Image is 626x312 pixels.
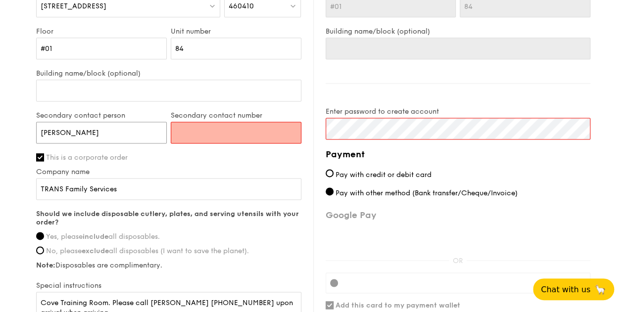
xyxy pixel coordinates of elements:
label: Special instructions [36,281,301,290]
strong: include [83,232,108,241]
span: [STREET_ADDRESS] [41,2,106,10]
strong: Should we include disposable cutlery, plates, and serving utensils with your order? [36,210,299,226]
input: This is a corporate order [36,153,44,161]
label: Company name [36,168,301,176]
label: Secondary contact person [36,111,167,120]
strong: exclude [82,247,109,255]
span: Pay with other method (Bank transfer/Cheque/Invoice) [336,188,518,197]
label: Secondary contact number [171,111,301,120]
input: Pay with credit or debit card [326,169,334,177]
label: Building name/block (optional) [36,69,301,78]
span: 460410 [229,2,254,10]
input: No, pleaseexcludeall disposables (I want to save the planet). [36,246,44,254]
strong: Note: [36,261,55,269]
button: Chat with us🦙 [533,278,614,300]
input: Pay with other method (Bank transfer/Cheque/Invoice) [326,187,334,195]
h4: Payment [326,147,590,161]
img: icon-dropdown.fa26e9f9.svg [289,2,296,9]
label: Unit number [171,27,301,36]
input: Yes, pleaseincludeall disposables. [36,232,44,240]
span: Yes, please all disposables. [46,232,160,241]
span: Chat with us [541,285,590,294]
span: 🦙 [594,284,606,295]
label: Building name/block (optional) [326,27,590,36]
label: Floor [36,27,167,36]
img: icon-dropdown.fa26e9f9.svg [209,2,216,9]
label: Disposables are complimentary. [36,261,301,269]
span: No, please all disposables (I want to save the planet). [46,247,249,255]
span: This is a corporate order [46,153,128,162]
span: Pay with credit or debit card [336,170,432,178]
label: Enter password to create account [326,107,590,116]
